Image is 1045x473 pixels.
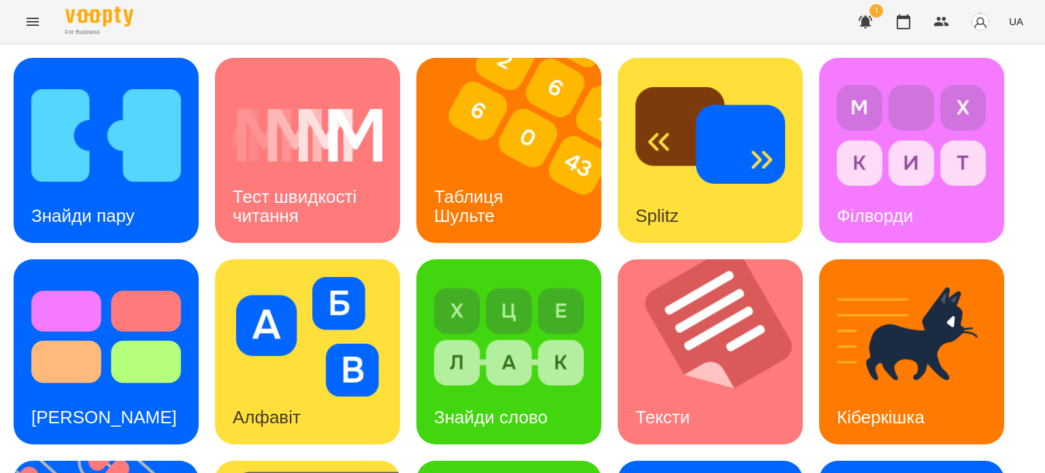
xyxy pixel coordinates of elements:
[971,12,990,31] img: avatar_s.png
[434,407,548,427] h3: Знайди слово
[635,206,679,226] h3: Splitz
[14,58,199,243] a: Знайди паруЗнайди пару
[65,28,133,37] span: For Business
[837,206,913,226] h3: Філворди
[1009,14,1023,29] span: UA
[233,277,382,397] img: Алфавіт
[819,58,1004,243] a: ФілвордиФілворди
[618,58,803,243] a: SplitzSplitz
[434,186,508,225] h3: Таблиця Шульте
[65,7,133,27] img: Voopty Logo
[635,76,785,195] img: Splitz
[233,407,301,427] h3: Алфавіт
[31,277,181,397] img: Тест Струпа
[14,259,199,444] a: Тест Струпа[PERSON_NAME]
[233,76,382,195] img: Тест швидкості читання
[837,277,986,397] img: Кіберкішка
[434,277,584,397] img: Знайди слово
[16,5,49,38] button: Menu
[869,4,883,18] span: 1
[837,407,925,427] h3: Кіберкішка
[837,76,986,195] img: Філворди
[618,259,820,444] img: Тексти
[1003,9,1029,34] button: UA
[416,58,601,243] a: Таблиця ШультеТаблиця Шульте
[31,206,135,226] h3: Знайди пару
[215,58,400,243] a: Тест швидкості читанняТест швидкості читання
[416,58,618,243] img: Таблиця Шульте
[215,259,400,444] a: АлфавітАлфавіт
[416,259,601,444] a: Знайди словоЗнайди слово
[635,407,690,427] h3: Тексти
[819,259,1004,444] a: КіберкішкаКіберкішка
[31,407,177,427] h3: [PERSON_NAME]
[31,76,181,195] img: Знайди пару
[233,186,361,225] h3: Тест швидкості читання
[618,259,803,444] a: ТекстиТексти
